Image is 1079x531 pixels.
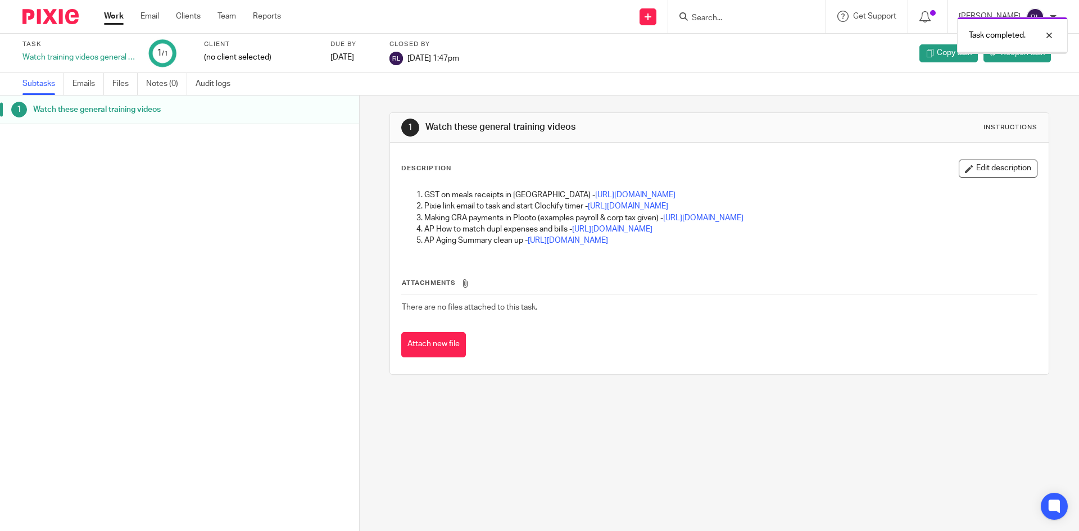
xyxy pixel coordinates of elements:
[22,40,135,49] label: Task
[176,11,201,22] a: Clients
[217,11,236,22] a: Team
[11,102,27,117] div: 1
[424,189,1036,201] p: GST on meals receipts in [GEOGRAPHIC_DATA] -
[104,11,124,22] a: Work
[253,11,281,22] a: Reports
[595,191,675,199] a: [URL][DOMAIN_NAME]
[424,212,1036,224] p: Making CRA payments in Plooto (examples payroll & corp tax given) -
[402,303,537,311] span: There are no files attached to this task.
[22,73,64,95] a: Subtasks
[22,9,79,24] img: Pixie
[72,73,104,95] a: Emails
[401,119,419,137] div: 1
[424,224,1036,235] p: AP How to match dupl expenses and bills -
[402,280,456,286] span: Attachments
[204,52,271,63] span: (no client selected)
[330,52,375,63] div: [DATE]
[204,40,316,49] label: Client
[663,214,743,222] a: [URL][DOMAIN_NAME]
[424,235,1036,246] p: AP Aging Summary clean up -
[588,202,668,210] a: [URL][DOMAIN_NAME]
[389,40,459,49] label: Closed by
[401,332,466,357] button: Attach new file
[401,164,451,173] p: Description
[959,160,1037,178] button: Edit description
[407,54,459,62] span: [DATE] 1:47pm
[389,52,403,65] img: svg%3E
[425,121,743,133] h1: Watch these general training videos
[33,101,243,118] h1: Watch these general training videos
[424,201,1036,212] p: Pixie link email to task and start Clockify timer -
[22,52,135,63] div: Watch training videos general procedures
[196,73,239,95] a: Audit logs
[162,51,168,57] small: /1
[528,237,608,244] a: [URL][DOMAIN_NAME]
[112,73,138,95] a: Files
[140,11,159,22] a: Email
[1026,8,1044,26] img: svg%3E
[983,123,1037,132] div: Instructions
[572,225,652,233] a: [URL][DOMAIN_NAME]
[157,47,168,60] div: 1
[969,30,1026,41] p: Task completed.
[330,40,375,49] label: Due by
[146,73,187,95] a: Notes (0)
